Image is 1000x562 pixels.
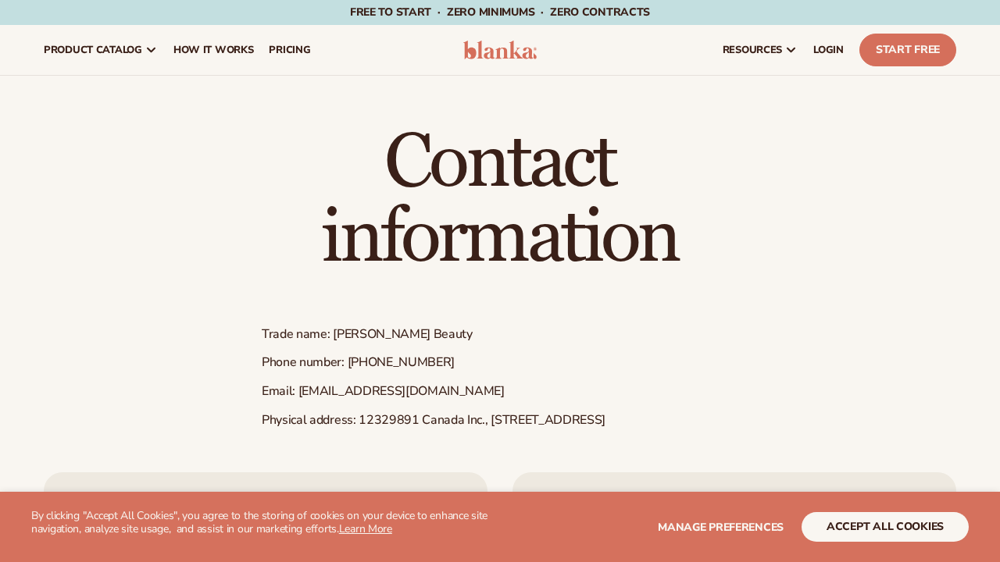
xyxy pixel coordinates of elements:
[859,34,956,66] a: Start Free
[723,44,782,56] span: resources
[262,326,738,343] p: Trade name: [PERSON_NAME] Beauty
[813,44,844,56] span: LOGIN
[262,126,738,276] h1: Contact information
[261,25,318,75] a: pricing
[350,5,650,20] span: Free to start · ZERO minimums · ZERO contracts
[262,354,738,371] p: Phone number: [PHONE_NUMBER]
[715,25,805,75] a: resources
[31,510,500,536] p: By clicking "Accept All Cookies", you agree to the storing of cookies on your device to enhance s...
[44,44,142,56] span: product catalog
[262,412,738,429] p: Physical address: 12329891 Canada Inc., [STREET_ADDRESS]
[805,25,852,75] a: LOGIN
[36,25,166,75] a: product catalog
[339,521,392,536] a: Learn More
[166,25,262,75] a: How It Works
[463,41,537,59] img: logo
[269,44,310,56] span: pricing
[658,520,784,535] span: Manage preferences
[658,512,784,542] button: Manage preferences
[173,44,254,56] span: How It Works
[262,383,738,400] p: Email: [EMAIL_ADDRESS][DOMAIN_NAME]
[802,512,969,542] button: accept all cookies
